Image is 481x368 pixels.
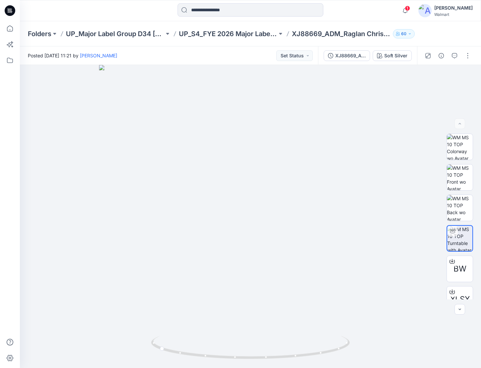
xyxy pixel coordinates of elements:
div: Soft Silver [384,52,407,59]
a: Folders [28,29,51,38]
button: Soft Silver [373,50,412,61]
img: WM MS 10 TOP Turntable with Avatar [447,226,472,251]
p: XJ88669_ADM_Raglan Christmas Cardi [292,29,390,38]
span: XLSX [450,293,470,305]
p: 60 [401,30,406,37]
button: Details [436,50,447,61]
img: WM MS 10 TOP Colorway wo Avatar [447,134,473,160]
div: XJ88669_ADM_Raglan Christmas Cardi (KG2) [335,52,366,59]
img: avatar [418,4,432,17]
span: Posted [DATE] 11:21 by [28,52,117,59]
img: WM MS 10 TOP Front wo Avatar [447,164,473,190]
a: UP_S4_FYE 2026 Major Label Group D34 [DEMOGRAPHIC_DATA] SWEATERS [179,29,277,38]
span: 1 [405,6,410,11]
button: XJ88669_ADM_Raglan Christmas Cardi (KG2) [324,50,370,61]
a: UP_Major Label Group D34 [DEMOGRAPHIC_DATA] Sweaters [66,29,164,38]
a: [PERSON_NAME] [80,53,117,58]
span: BW [454,263,466,275]
div: Walmart [434,12,473,17]
button: 60 [393,29,415,38]
img: WM MS 10 TOP Back wo Avatar [447,195,473,221]
div: [PERSON_NAME] [434,4,473,12]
